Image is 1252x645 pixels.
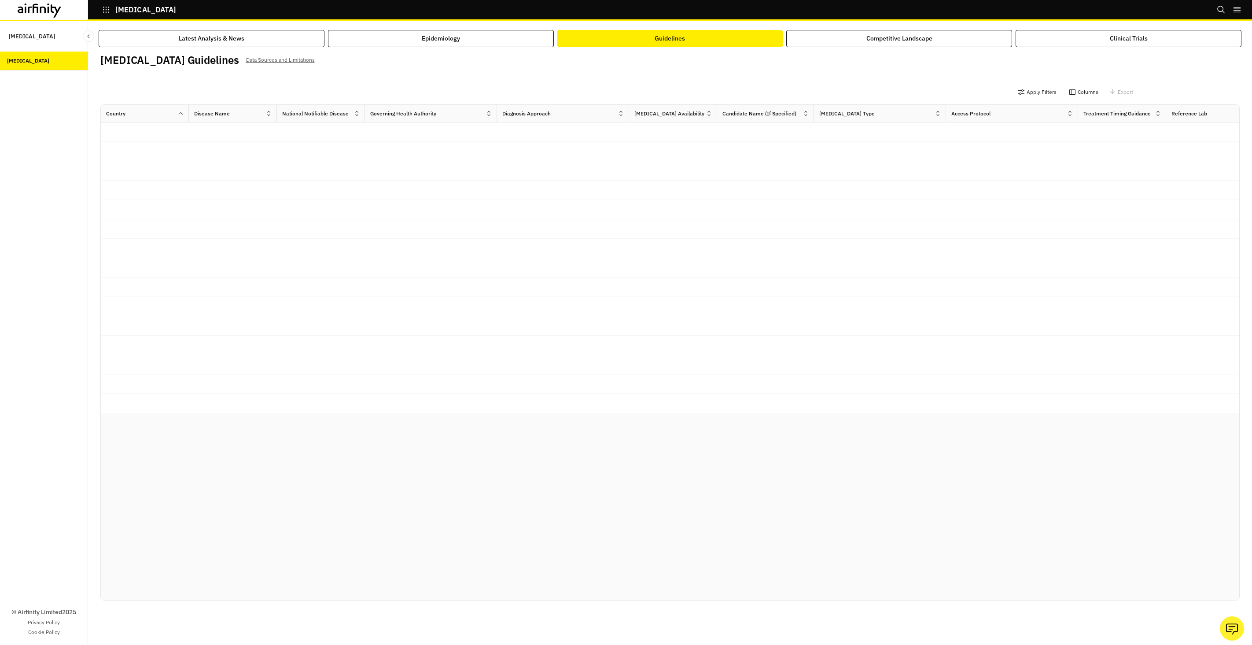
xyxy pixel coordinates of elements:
[634,110,704,118] div: [MEDICAL_DATA] Availability
[422,34,460,43] div: Epidemiology
[11,608,76,617] p: © Airfinity Limited 2025
[819,110,875,118] div: [MEDICAL_DATA] Type
[282,110,349,118] div: National Notifiable Disease
[194,110,230,118] div: Disease Name
[1069,85,1098,99] button: Columns
[28,619,60,626] a: Privacy Policy
[9,28,55,44] p: [MEDICAL_DATA]
[83,30,94,42] button: Close Sidebar
[115,6,176,14] p: [MEDICAL_DATA]
[1171,110,1207,118] div: Reference Lab
[1220,616,1244,641] button: Ask our analysts
[866,34,932,43] div: Competitive Landscape
[100,54,239,67] h2: [MEDICAL_DATA] Guidelines
[951,110,991,118] div: Access Protocol
[1109,85,1133,99] button: Export
[1110,34,1148,43] div: Clinical Trials
[502,110,551,118] div: Diagnosis Approach
[246,55,315,65] p: Data Sources and Limitations
[1118,89,1133,95] p: Export
[28,628,60,636] a: Cookie Policy
[1083,110,1151,118] div: Treatment Timing Guidance
[1018,85,1057,99] button: Apply Filters
[102,2,176,17] button: [MEDICAL_DATA]
[1217,2,1226,17] button: Search
[722,110,796,118] div: Candidate Name (if Specified)
[106,110,125,118] div: Country
[7,57,49,65] div: [MEDICAL_DATA]
[179,34,244,43] div: Latest Analysis & News
[655,34,685,43] div: Guidelines
[370,110,436,118] div: Governing Health Authority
